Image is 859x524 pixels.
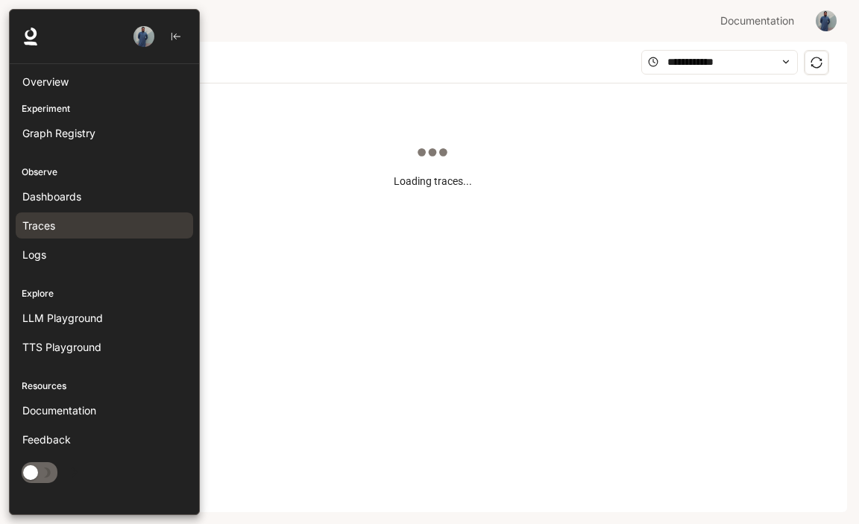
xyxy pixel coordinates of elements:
span: Documentation [22,403,96,418]
span: Overview [22,74,69,89]
span: LLM Playground [22,310,103,326]
p: Resources [10,379,199,393]
a: TTS Playground [16,334,193,360]
a: LLM Playground [16,305,193,331]
p: Explore [10,287,199,300]
a: Documentation [16,397,193,423]
a: Graph Registry [16,120,193,146]
a: Documentation [714,6,805,36]
p: Observe [10,165,199,179]
article: Loading traces... [394,173,472,189]
span: Documentation [720,12,794,31]
p: Experiment [10,102,199,116]
span: Dashboards [22,189,81,204]
button: User avatar [811,6,841,36]
a: Feedback [16,426,193,452]
span: TTS Playground [22,339,101,355]
span: Dark mode toggle [23,464,38,480]
span: Feedback [22,432,71,447]
a: Logs [16,242,193,268]
button: All workspaces [48,6,131,36]
a: Traces [16,212,193,239]
button: User avatar [129,22,159,51]
button: open drawer [11,7,38,34]
span: Traces [22,218,55,233]
a: Dashboards [16,183,193,209]
span: Logs [22,247,46,262]
button: Open drawer [57,457,91,487]
span: sync [811,57,822,69]
img: User avatar [133,26,154,47]
img: User avatar [816,10,837,31]
span: Graph Registry [22,125,95,141]
a: Overview [16,69,193,95]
